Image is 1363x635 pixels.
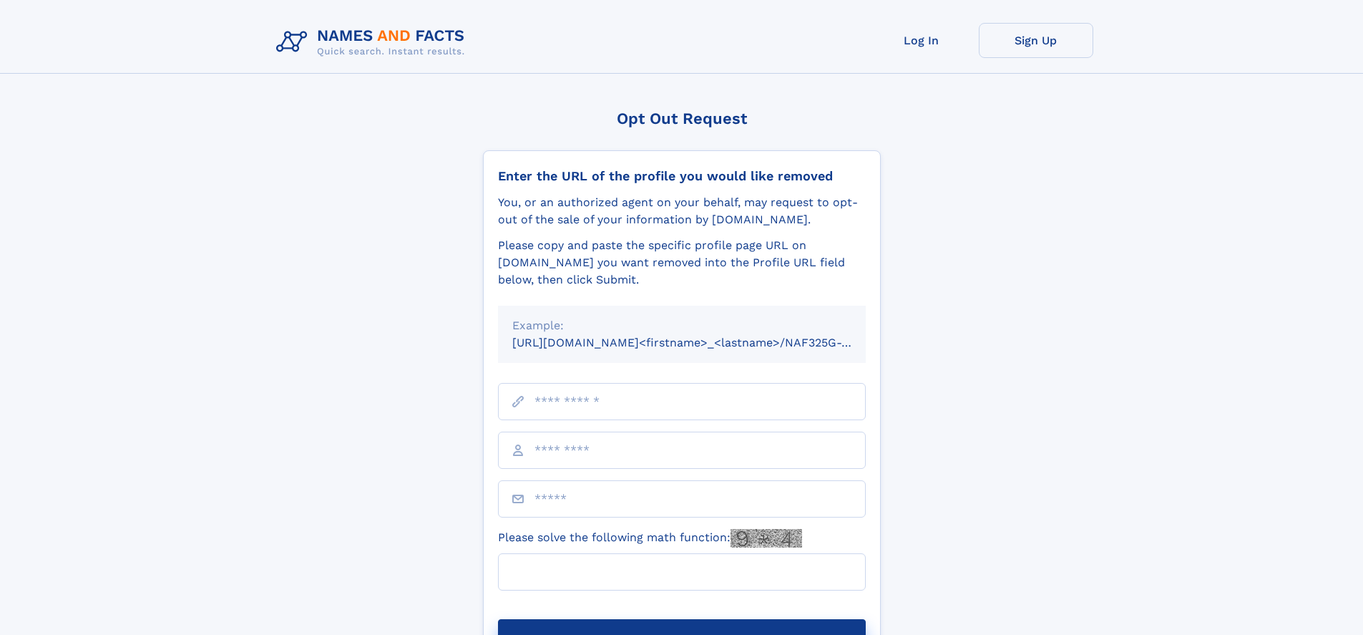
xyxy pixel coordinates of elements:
[864,23,979,58] a: Log In
[483,110,881,127] div: Opt Out Request
[979,23,1093,58] a: Sign Up
[512,317,851,334] div: Example:
[512,336,893,349] small: [URL][DOMAIN_NAME]<firstname>_<lastname>/NAF325G-xxxxxxxx
[498,529,802,548] label: Please solve the following math function:
[498,194,866,228] div: You, or an authorized agent on your behalf, may request to opt-out of the sale of your informatio...
[498,168,866,184] div: Enter the URL of the profile you would like removed
[270,23,477,62] img: Logo Names and Facts
[498,237,866,289] div: Please copy and paste the specific profile page URL on [DOMAIN_NAME] you want removed into the Pr...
